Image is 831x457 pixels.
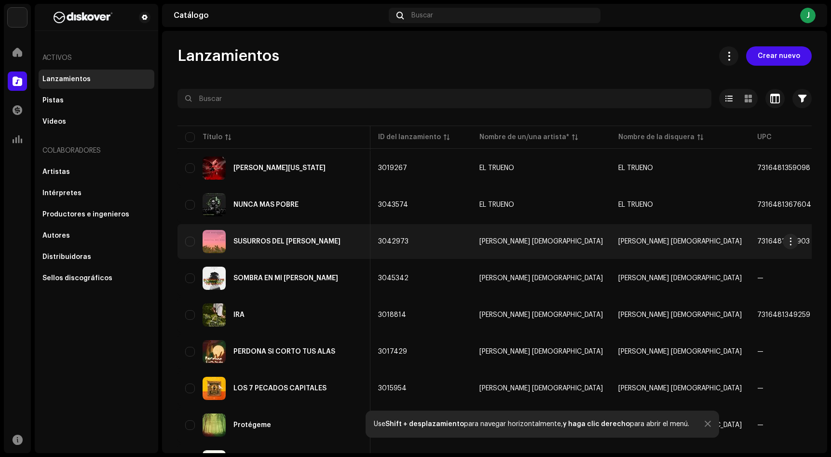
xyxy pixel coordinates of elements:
[479,275,603,282] span: LUZ RASTAFARI
[42,168,70,176] div: Artistas
[42,211,129,218] div: Productores e ingenieros
[479,385,603,392] div: [PERSON_NAME] [DEMOGRAPHIC_DATA]
[174,12,385,19] div: Catálogo
[479,201,514,208] div: EL TRUENO
[479,312,603,318] div: [PERSON_NAME] [DEMOGRAPHIC_DATA]
[378,385,407,392] span: 3015954
[378,132,441,142] div: ID del lanzamiento
[479,165,603,171] span: EL TRUENO
[618,165,653,171] span: EL TRUENO
[479,238,603,245] div: [PERSON_NAME] [DEMOGRAPHIC_DATA]
[177,89,711,108] input: Buscar
[378,348,407,355] span: 3017429
[757,165,810,171] span: 7316481359098
[233,165,326,171] div: TONY MONTANA
[42,274,112,282] div: Sellos discográficos
[39,247,154,267] re-m-nav-item: Distribuidoras
[618,132,695,142] div: Nombre de la disquera
[757,238,810,245] span: 7316481363903
[233,238,341,245] div: SUSURROS DEL ALMA
[618,385,742,392] span: LUZ RASTAFARI
[800,8,816,23] div: J
[39,70,154,89] re-m-nav-item: Lanzamientos
[479,165,514,171] div: EL TRUENO
[479,275,603,282] div: [PERSON_NAME] [DEMOGRAPHIC_DATA]
[203,230,226,253] img: b44f669a-6cf0-4e4a-9a62-0c1e861ca316
[203,340,226,363] img: 78f2b71e-48dd-4abe-a541-c31d19ad6642
[203,267,226,290] img: 326f5f13-553c-4d62-bc43-051a75b59c59
[563,421,630,428] strong: y haga clic derecho
[618,238,742,245] span: LUZ RASTAFARI
[758,46,800,66] span: Crear nuevo
[203,303,226,327] img: 004d75de-d68d-489c-90db-83369e509f13
[39,139,154,162] re-a-nav-header: Colaboradores
[233,422,271,428] div: Protégeme
[39,112,154,131] re-m-nav-item: Videos
[618,201,653,208] span: EL TRUENO
[618,275,742,282] span: LUZ RASTAFARI
[39,91,154,110] re-m-nav-item: Pistas
[378,165,407,171] span: 3019267
[233,275,338,282] div: SOMBRA EN MI ALMA
[479,312,603,318] span: LUZ RASTAFARI
[757,385,763,392] span: —
[378,201,408,208] span: 3043574
[618,312,742,318] span: LUZ RASTAFARI
[479,132,569,142] div: Nombre de un/una artista*
[378,238,409,245] span: 3042973
[203,132,222,142] div: Título
[757,422,763,428] span: —
[374,420,689,428] div: Use para navegar horizontalmente, para abrir el menú.
[42,75,91,83] div: Lanzamientos
[385,421,464,428] strong: Shift + desplazamiento
[233,312,245,318] div: IRA
[757,348,763,355] span: —
[757,312,810,318] span: 7316481349259
[39,226,154,245] re-m-nav-item: Autores
[42,118,66,126] div: Videos
[618,348,742,355] span: LUZ RASTAFARI
[233,348,335,355] div: PERDONA SI CORTO TUS ALAS
[479,348,603,355] div: [PERSON_NAME] [DEMOGRAPHIC_DATA]
[378,275,409,282] span: 3045342
[378,312,406,318] span: 3018814
[411,12,433,19] span: Buscar
[39,184,154,203] re-m-nav-item: Intérpretes
[8,8,27,27] img: 297a105e-aa6c-4183-9ff4-27133c00f2e2
[42,232,70,240] div: Autores
[177,46,279,66] span: Lanzamientos
[39,269,154,288] re-m-nav-item: Sellos discográficos
[479,385,603,392] span: LUZ RASTAFARI
[757,201,811,208] span: 7316481367604
[39,162,154,182] re-m-nav-item: Artistas
[479,238,603,245] span: LUZ RASTAFARI
[42,12,123,23] img: b627a117-4a24-417a-95e9-2d0c90689367
[479,348,603,355] span: LUZ RASTAFARI
[757,275,763,282] span: —
[203,193,226,216] img: f41633a3-7a1d-4600-9e9d-58270bb78690
[479,201,603,208] span: EL TRUENO
[233,385,327,392] div: LOS 7 PECADOS CAPITALES
[233,201,299,208] div: NUNCA MAS POBRE
[203,157,226,180] img: f3db34ee-6915-46e9-ba3f-1d0108d291fb
[39,46,154,70] re-a-nav-header: Activos
[39,205,154,224] re-m-nav-item: Productores e ingenieros
[42,253,91,261] div: Distribuidoras
[42,189,82,197] div: Intérpretes
[203,377,226,400] img: af4c1b59-241b-4e41-90e5-bccbb4996e3a
[746,46,812,66] button: Crear nuevo
[42,97,64,104] div: Pistas
[203,414,226,437] img: 33f5a655-8bef-4671-aaf7-9e2a65437bbb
